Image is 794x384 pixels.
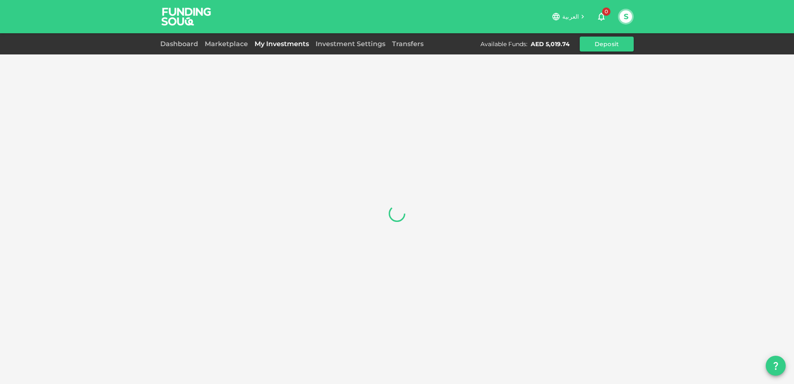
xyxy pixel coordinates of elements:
button: 0 [593,8,610,25]
a: Marketplace [201,40,251,48]
div: AED 5,019.74 [531,40,570,48]
button: Deposit [580,37,634,52]
span: العربية [562,13,579,20]
div: Available Funds : [480,40,527,48]
a: Investment Settings [312,40,389,48]
button: question [766,356,786,376]
span: 0 [602,7,610,16]
a: Transfers [389,40,427,48]
button: S [620,10,632,23]
a: My Investments [251,40,312,48]
a: Dashboard [160,40,201,48]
